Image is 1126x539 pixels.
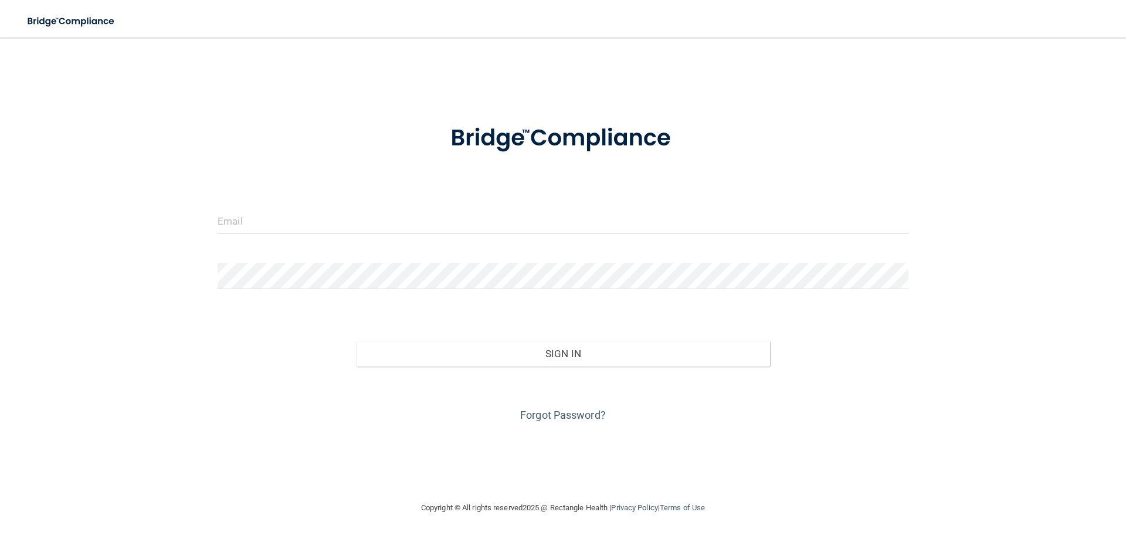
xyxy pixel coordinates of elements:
[520,409,606,421] a: Forgot Password?
[426,108,700,169] img: bridge_compliance_login_screen.278c3ca4.svg
[356,341,771,367] button: Sign In
[218,208,908,234] input: Email
[349,489,777,527] div: Copyright © All rights reserved 2025 @ Rectangle Health | |
[18,9,126,33] img: bridge_compliance_login_screen.278c3ca4.svg
[611,503,657,512] a: Privacy Policy
[660,503,705,512] a: Terms of Use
